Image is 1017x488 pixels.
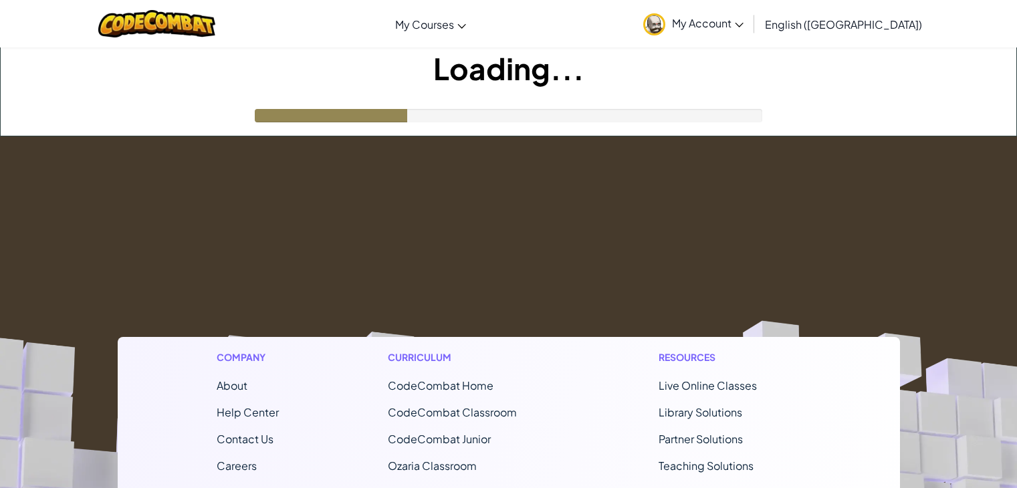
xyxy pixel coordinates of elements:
img: avatar [643,13,665,35]
span: English ([GEOGRAPHIC_DATA]) [765,17,922,31]
span: My Courses [395,17,454,31]
a: Partner Solutions [659,432,743,446]
a: Teaching Solutions [659,459,754,473]
a: Ozaria Classroom [388,459,477,473]
span: My Account [672,16,744,30]
a: About [217,378,247,392]
a: Library Solutions [659,405,742,419]
a: English ([GEOGRAPHIC_DATA]) [758,6,929,42]
span: Contact Us [217,432,273,446]
a: My Courses [388,6,473,42]
h1: Curriculum [388,350,550,364]
a: Help Center [217,405,279,419]
a: Careers [217,459,257,473]
h1: Loading... [1,47,1016,89]
img: CodeCombat logo [98,10,215,37]
h1: Resources [659,350,801,364]
a: CodeCombat Junior [388,432,491,446]
h1: Company [217,350,279,364]
a: My Account [637,3,750,45]
a: CodeCombat Classroom [388,405,517,419]
a: Live Online Classes [659,378,757,392]
span: CodeCombat Home [388,378,493,392]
